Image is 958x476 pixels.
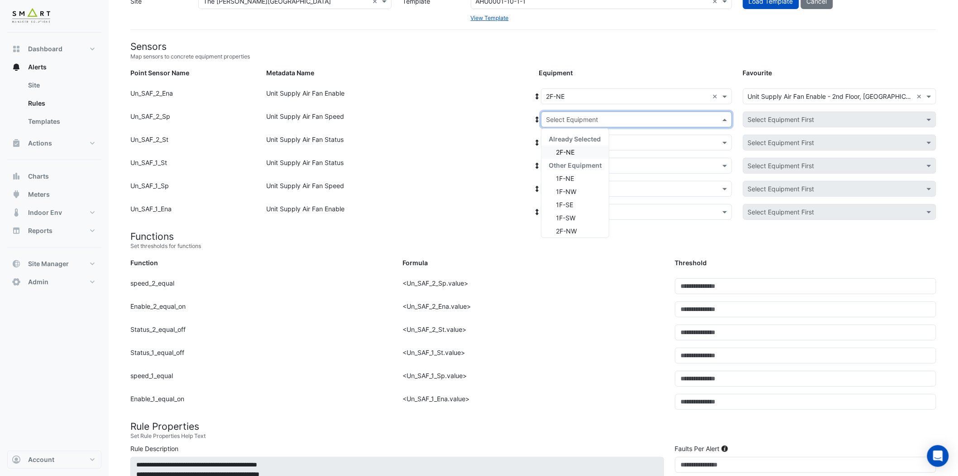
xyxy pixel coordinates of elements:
app-favourites-select: Select Favourite [743,181,936,197]
div: Enable_1_equal_on [125,394,397,417]
button: Indoor Env [7,204,101,222]
app-icon: Reports [12,226,21,235]
button: Alerts [7,58,101,76]
app-equipment-select: Select Equipment [541,158,732,174]
span: Clear [713,92,720,101]
span: Other Equipment [549,161,602,169]
app-icon: Alerts [12,63,21,72]
button: Site Manager [7,255,101,273]
div: <Un_SAF_2_St.value> [397,325,669,348]
span: Copy equipment to all points [533,115,541,124]
div: Un_SAF_2_Ena [125,88,261,108]
span: Alerts [28,63,47,72]
span: 1F-SW [556,214,575,222]
span: Actions [28,139,52,148]
app-favourites-select: Select Favourite [743,158,936,174]
small: Map sensors to concrete equipment properties [130,53,936,61]
a: Rules [21,94,101,112]
button: Actions [7,134,101,152]
h4: Rule Properties [130,421,936,432]
app-favourites-select: Select Favourite [743,135,936,151]
span: Dashboard [28,44,62,53]
div: Enable_2_equal_on [125,301,397,325]
span: Clear [917,92,924,101]
div: <Un_SAF_1_Ena.value> [397,394,669,417]
strong: Equipment [539,69,573,77]
div: Status_1_equal_off [125,348,397,371]
app-equipment-select: Select Equipment [541,112,732,127]
span: 1F-NE [556,175,574,182]
div: <Un_SAF_2_Sp.value> [397,278,669,301]
div: Un_SAF_2_Sp [125,112,261,131]
strong: Point Sensor Name [130,69,189,77]
div: <Un_SAF_2_Ena.value> [397,301,669,325]
span: Account [28,455,54,464]
span: Copy equipment to all points [533,161,541,170]
div: <Un_SAF_1_St.value> [397,348,669,371]
app-favourites-select: Select Favourite [743,112,936,127]
ng-dropdown-panel: Options list [541,128,609,238]
button: Meters [7,185,101,204]
span: Meters [28,190,50,199]
span: Admin [28,277,48,287]
div: speed_2_equal [125,278,397,301]
button: Account [7,451,101,469]
app-icon: Site Manager [12,259,21,268]
app-icon: Charts [12,172,21,181]
app-favourites-select: Select Favourite [743,88,936,104]
app-equipment-select: Select Equipment [541,181,732,197]
h4: Sensors [130,41,936,52]
span: Copy equipment to all points [533,92,541,101]
button: Charts [7,167,101,185]
app-equipment-select: Select Equipment [541,88,732,104]
strong: Threshold [675,259,707,267]
button: Reports [7,222,101,240]
img: Company Logo [11,7,52,25]
span: 1F-SE [556,201,573,209]
div: Unit Supply Air Fan Enable [261,204,533,223]
app-equipment-select: Select Equipment [541,204,732,220]
app-favourites-select: Select Favourite [743,204,936,220]
label: Faults Per Alert [675,444,720,453]
button: Admin [7,273,101,291]
span: 2F-NW [556,227,577,235]
app-icon: Dashboard [12,44,21,53]
span: Site Manager [28,259,69,268]
div: Un_SAF_1_Sp [125,181,261,200]
span: Reports [28,226,53,235]
div: Unit Supply Air Fan Enable [261,88,533,108]
strong: Favourite [743,69,772,77]
div: Unit Supply Air Fan Speed [261,181,533,200]
div: Open Intercom Messenger [927,445,949,467]
strong: Formula [402,259,428,267]
div: Tooltip anchor [721,445,729,453]
a: Templates [21,112,101,131]
span: Indoor Env [28,208,62,217]
div: speed_1_equal [125,371,397,394]
app-icon: Actions [12,139,21,148]
span: Copy equipment to all points [533,184,541,194]
div: Unit Supply Air Fan Speed [261,112,533,131]
div: <Un_SAF_1_Sp.value> [397,371,669,394]
a: Site [21,76,101,94]
strong: Metadata Name [267,69,315,77]
a: View Template [471,15,509,21]
button: Dashboard [7,40,101,58]
span: Copy equipment to all points [533,207,541,217]
h4: Functions [130,231,936,242]
app-icon: Indoor Env [12,208,21,217]
div: Un_SAF_2_St [125,135,261,154]
small: Set thresholds for functions [130,242,936,250]
div: Status_2_equal_off [125,325,397,348]
app-equipment-select: Select Equipment [541,135,732,151]
small: Set Rule Properties Help Text [130,432,936,440]
span: Charts [28,172,49,181]
app-icon: Admin [12,277,21,287]
span: 2F-NE [556,148,575,156]
div: Un_SAF_1_Ena [125,204,261,223]
span: Copy equipment to all points [533,138,541,147]
div: Unit Supply Air Fan Status [261,158,533,177]
span: 1F-NW [556,188,576,195]
span: Already Selected [549,135,601,143]
div: Un_SAF_1_St [125,158,261,177]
